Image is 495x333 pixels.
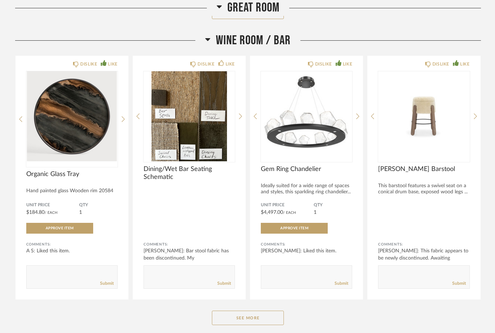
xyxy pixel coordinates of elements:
[79,210,82,215] span: 1
[378,71,469,161] img: undefined
[314,202,352,208] span: QTY
[378,183,469,195] div: This barstool features a swivel seat on a conical drum base, exposed wood legs ...
[261,71,352,161] img: undefined
[261,165,352,173] span: Gem Ring Chandelier
[314,210,317,215] span: 1
[26,247,118,255] div: A S: Liked this item.
[378,241,469,248] div: Comments:
[46,226,74,230] span: Approve Item
[378,165,469,173] span: [PERSON_NAME] Barstool
[283,211,296,215] span: / Each
[335,280,348,287] a: Submit
[144,165,235,181] span: Dining/Wet Bar Seating Schematic
[432,60,449,68] div: DISLIKE
[26,71,118,161] img: undefined
[197,60,214,68] div: DISLIKE
[144,241,235,248] div: Comments:
[108,60,117,68] div: LIKE
[261,241,352,248] div: Comments:
[100,280,114,287] a: Submit
[216,33,291,48] span: Wine Room / Bar
[26,202,79,208] span: Unit Price
[26,223,93,234] button: Approve Item
[261,202,314,208] span: Unit Price
[144,247,235,269] div: [PERSON_NAME]: Bar stool fabric has been discontinued. My [PERSON_NAME] rep just told ...
[80,60,97,68] div: DISLIKE
[452,280,466,287] a: Submit
[261,183,352,195] div: Ideally suited for a wide range of spaces and styles, this sparkling ring chandelier...
[26,71,118,161] div: 0
[212,311,284,325] button: See More
[315,60,332,68] div: DISLIKE
[261,223,328,234] button: Approve Item
[26,210,45,215] span: $184.80
[226,60,235,68] div: LIKE
[261,210,283,215] span: $4,497.00
[217,280,231,287] a: Submit
[26,241,118,248] div: Comments:
[378,247,469,269] div: [PERSON_NAME]: This fabric appears to be newly discontinued. Awaiting confirmat...
[45,211,58,215] span: / Each
[343,60,352,68] div: LIKE
[280,226,308,230] span: Approve Item
[26,170,118,178] span: Organic Glass Tray
[460,60,469,68] div: LIKE
[79,202,118,208] span: QTY
[26,188,118,194] div: Hand painted glass Wooden rim 20584
[261,247,352,255] div: [PERSON_NAME]: Liked this item.
[144,71,235,161] img: undefined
